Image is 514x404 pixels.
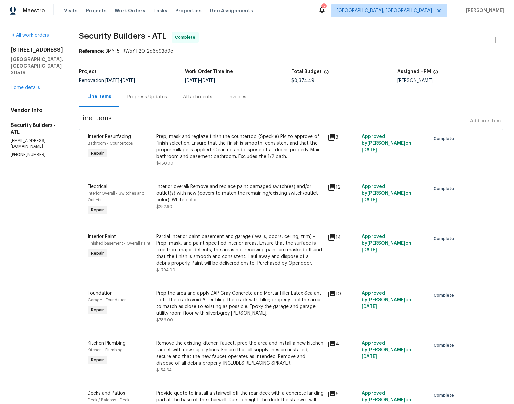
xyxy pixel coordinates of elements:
[11,138,63,149] p: [EMAIL_ADDRESS][DOMAIN_NAME]
[11,47,63,53] h2: [STREET_ADDRESS]
[88,298,127,302] span: Garage - Foundation
[127,94,167,100] div: Progress Updates
[23,7,45,14] span: Maestro
[328,290,358,298] div: 10
[201,78,215,83] span: [DATE]
[291,78,315,83] span: $8,374.49
[79,69,97,74] h5: Project
[185,78,215,83] span: -
[88,250,107,257] span: Repair
[362,148,377,152] span: [DATE]
[434,135,457,142] span: Complete
[11,122,63,135] h5: Security Builders - ATL
[362,248,377,252] span: [DATE]
[324,69,329,78] span: The total cost of line items that have been proposed by Opendoor. This sum includes line items th...
[87,93,111,100] div: Line Items
[156,318,173,322] span: $786.00
[156,268,175,272] span: $1,794.00
[156,368,172,372] span: $154.34
[88,150,107,157] span: Repair
[88,184,107,189] span: Electrical
[11,152,63,158] p: [PHONE_NUMBER]
[156,133,324,160] div: Prep, mask and reglaze finish the countertop (Speckle) PM to approve of finish selection. Ensure ...
[362,354,377,359] span: [DATE]
[185,69,233,74] h5: Work Order Timeline
[291,69,322,74] h5: Total Budget
[362,304,377,309] span: [DATE]
[156,340,324,367] div: Remove the existing kitchen faucet, prep the area and install a new kitchen faucet with new suppl...
[88,191,145,202] span: Interior Overall - Switches and Outlets
[210,7,253,14] span: Geo Assignments
[88,241,150,245] span: Finished basement - Overall Paint
[434,292,457,299] span: Complete
[433,69,438,78] span: The hpm assigned to this work order.
[362,134,411,152] span: Approved by [PERSON_NAME] on
[64,7,78,14] span: Visits
[88,348,123,352] span: Kitchen - Plumbing
[11,33,49,38] a: All work orders
[156,205,172,209] span: $252.60
[86,7,107,14] span: Projects
[228,94,246,100] div: Invoices
[321,4,326,11] div: 2
[88,134,131,139] span: Interior Resurfacing
[156,290,324,317] div: Prep the area and apply DAP Gray Concrete and Mortar Filler Latex Sealant to fill the crack/void....
[88,291,113,296] span: Foundation
[79,78,135,83] span: Renovation
[362,291,411,309] span: Approved by [PERSON_NAME] on
[328,133,358,141] div: 3
[175,7,202,14] span: Properties
[328,183,358,191] div: 12
[337,7,432,14] span: [GEOGRAPHIC_DATA], [GEOGRAPHIC_DATA]
[156,161,173,165] span: $450.00
[79,49,104,54] b: Reference:
[185,78,199,83] span: [DATE]
[11,85,40,90] a: Home details
[88,341,126,346] span: Kitchen Plumbing
[175,34,198,41] span: Complete
[397,69,431,74] h5: Assigned HPM
[328,390,358,398] div: 6
[463,7,504,14] span: [PERSON_NAME]
[362,184,411,202] span: Approved by [PERSON_NAME] on
[88,234,116,239] span: Interior Paint
[434,392,457,399] span: Complete
[88,357,107,363] span: Repair
[88,207,107,213] span: Repair
[183,94,212,100] div: Attachments
[88,141,133,145] span: Bathroom - Countertops
[434,185,457,192] span: Complete
[11,107,63,114] h4: Vendor Info
[79,48,503,55] div: 3MYF5TRW5YT20-2d6b93d9c
[362,341,411,359] span: Approved by [PERSON_NAME] on
[88,398,129,402] span: Deck / Balcony - Deck
[79,115,467,128] span: Line Items
[79,32,166,40] span: Security Builders - ATL
[105,78,135,83] span: -
[362,234,411,252] span: Approved by [PERSON_NAME] on
[153,8,167,13] span: Tasks
[328,340,358,348] div: 4
[88,307,107,313] span: Repair
[434,235,457,242] span: Complete
[115,7,145,14] span: Work Orders
[88,391,125,396] span: Decks and Patios
[397,78,503,83] div: [PERSON_NAME]
[362,198,377,202] span: [DATE]
[156,233,324,267] div: Partial Interior paint basement and garage ( walls, doors, ceiling, trim) - Prep, mask, and paint...
[328,233,358,241] div: 14
[434,342,457,349] span: Complete
[156,183,324,203] div: Interior overall: Remove and replace paint damaged switch(es) and/or outlet(s) with new (covers t...
[121,78,135,83] span: [DATE]
[11,56,63,76] h5: [GEOGRAPHIC_DATA], [GEOGRAPHIC_DATA] 30519
[105,78,119,83] span: [DATE]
